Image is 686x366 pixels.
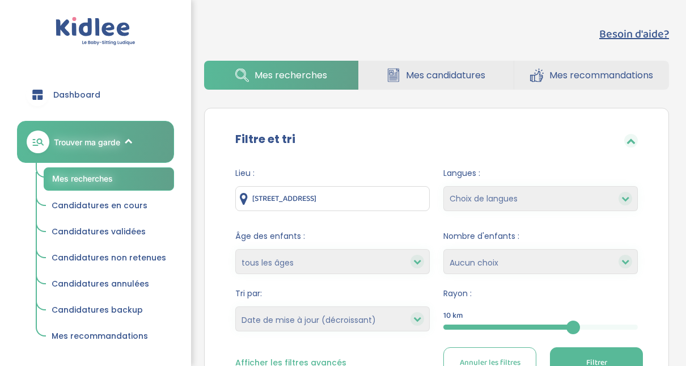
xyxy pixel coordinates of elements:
span: Candidatures annulées [52,278,149,289]
span: Candidatures backup [52,304,143,315]
button: Besoin d'aide? [599,26,669,43]
a: Dashboard [17,74,174,115]
a: Candidatures non retenues [44,247,174,269]
span: Rayon : [443,288,638,300]
span: Tri par: [235,288,430,300]
img: logo.svg [56,17,135,46]
span: Mes recherches [255,68,327,82]
a: Candidatures backup [44,300,174,321]
input: Ville ou code postale [235,186,430,211]
a: Mes recommandations [514,61,669,90]
a: Mes recherches [44,167,174,191]
a: Mes recommandations [44,326,174,347]
span: Candidatures en cours [52,200,147,211]
span: Candidatures non retenues [52,252,166,263]
span: Langues : [443,167,638,179]
span: Mes recommandations [52,330,148,342]
span: Candidatures validées [52,226,146,237]
label: Filtre et tri [235,131,295,148]
a: Candidatures en cours [44,195,174,217]
a: Trouver ma garde [17,121,174,163]
span: Trouver ma garde [54,136,120,148]
span: 10 km [443,310,463,322]
span: Lieu : [235,167,430,179]
a: Mes recherches [204,61,358,90]
span: Âge des enfants : [235,230,430,242]
span: Mes recherches [52,174,113,183]
a: Mes candidatures [359,61,513,90]
span: Dashboard [53,89,100,101]
span: Mes recommandations [549,68,653,82]
span: Nombre d'enfants : [443,230,638,242]
a: Candidatures annulées [44,274,174,295]
span: Mes candidatures [406,68,485,82]
a: Candidatures validées [44,221,174,243]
